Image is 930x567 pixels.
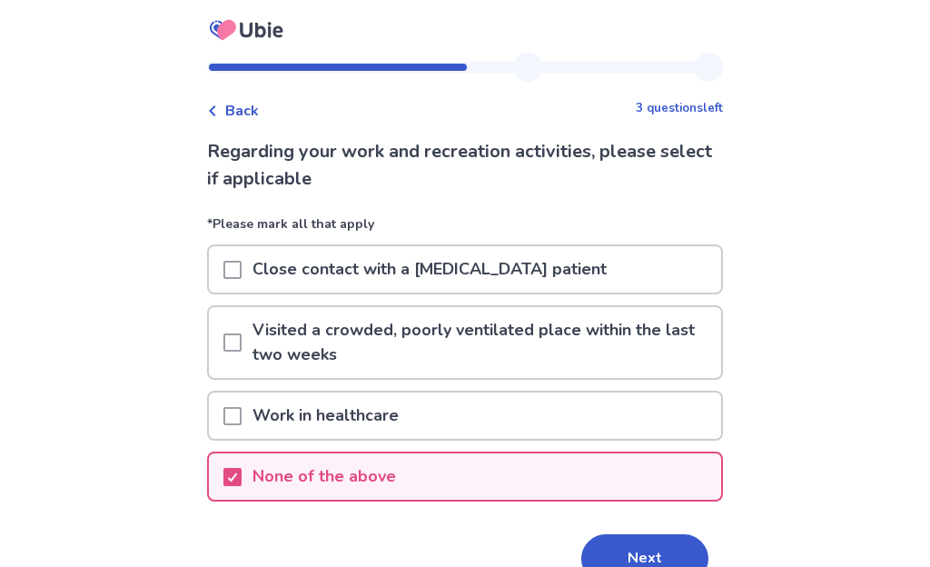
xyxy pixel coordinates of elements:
[242,307,721,378] p: Visited a crowded, poorly ventilated place within the last two weeks
[242,393,410,439] p: Work in healthcare
[207,214,723,244] p: *Please mark all that apply
[225,100,259,122] span: Back
[242,246,618,293] p: Close contact with a [MEDICAL_DATA] patient
[636,100,723,118] p: 3 questions left
[242,453,407,500] p: None of the above
[207,138,723,193] p: Regarding your work and recreation activities, please select if applicable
